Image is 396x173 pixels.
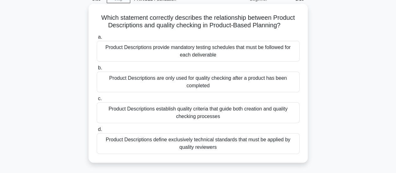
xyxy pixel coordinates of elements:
[98,34,102,40] span: a.
[97,41,300,62] div: Product Descriptions provide mandatory testing schedules that must be followed for each deliverable
[97,133,300,154] div: Product Descriptions define exclusively technical standards that must be applied by quality revie...
[98,65,102,70] span: b.
[97,72,300,92] div: Product Descriptions are only used for quality checking after a product has been completed
[98,96,102,101] span: c.
[96,14,300,30] h5: Which statement correctly describes the relationship between Product Descriptions and quality che...
[98,127,102,132] span: d.
[97,102,300,123] div: Product Descriptions establish quality criteria that guide both creation and quality checking pro...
